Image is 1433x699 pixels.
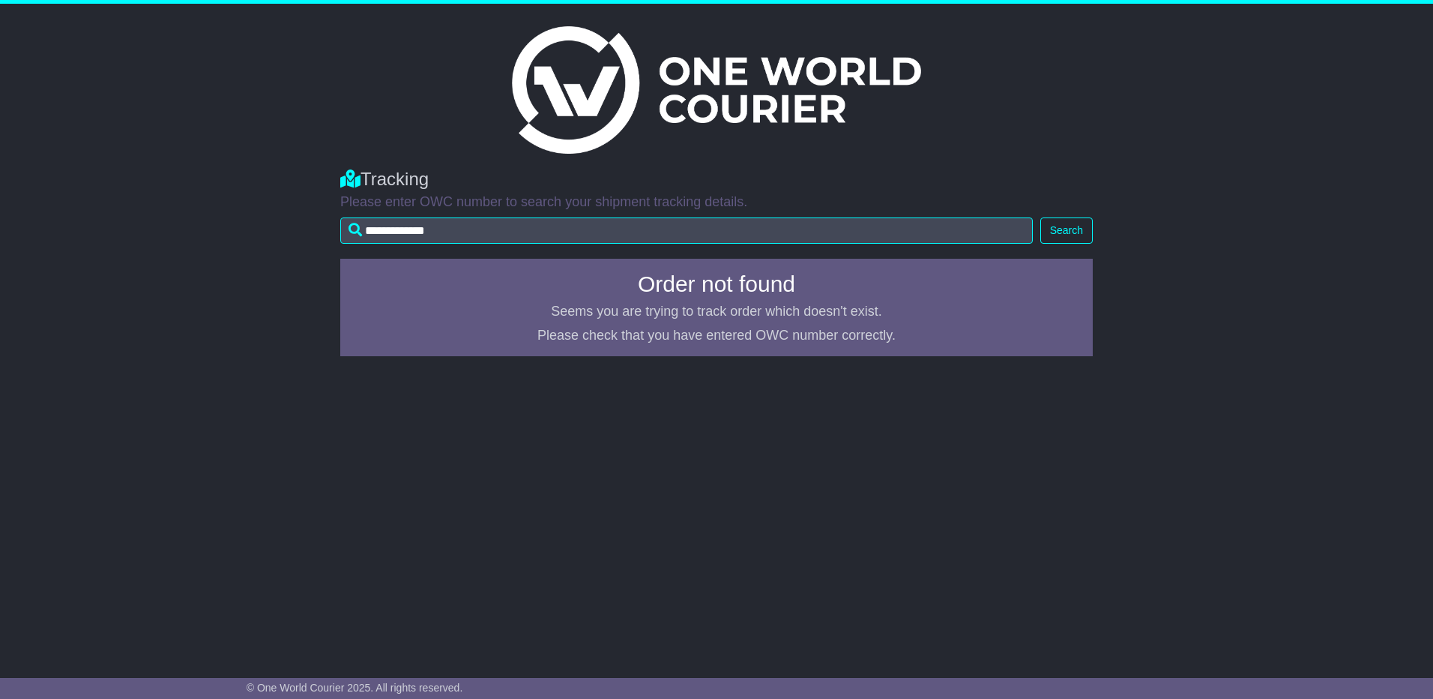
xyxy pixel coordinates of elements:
[349,328,1084,344] p: Please check that you have entered OWC number correctly.
[1040,217,1093,244] button: Search
[512,26,921,154] img: Light
[340,169,1093,190] div: Tracking
[247,682,463,694] span: © One World Courier 2025. All rights reserved.
[349,304,1084,320] p: Seems you are trying to track order which doesn't exist.
[340,194,1093,211] p: Please enter OWC number to search your shipment tracking details.
[349,271,1084,296] h4: Order not found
